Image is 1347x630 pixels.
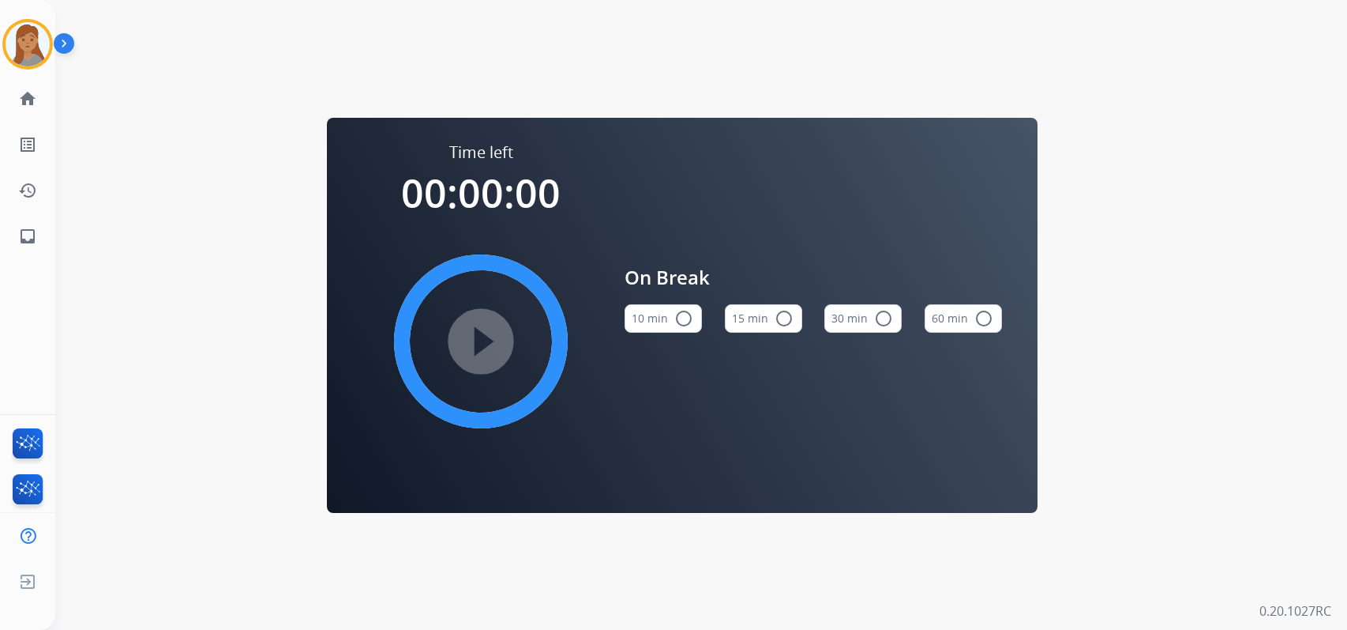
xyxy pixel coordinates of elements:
mat-icon: inbox [18,227,37,246]
mat-icon: home [18,89,37,108]
button: 60 min [925,304,1002,333]
mat-icon: list_alt [18,135,37,154]
button: 10 min [625,304,702,333]
p: 0.20.1027RC [1259,602,1331,621]
mat-icon: radio_button_unchecked [775,309,794,328]
button: 30 min [824,304,902,333]
span: Time left [449,141,513,164]
mat-icon: radio_button_unchecked [674,309,693,328]
img: avatar [6,22,50,66]
mat-icon: radio_button_unchecked [874,309,893,328]
button: 15 min [725,304,802,333]
mat-icon: radio_button_unchecked [974,309,993,328]
span: On Break [625,263,1002,292]
mat-icon: history [18,181,37,200]
span: 00:00:00 [401,166,561,220]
